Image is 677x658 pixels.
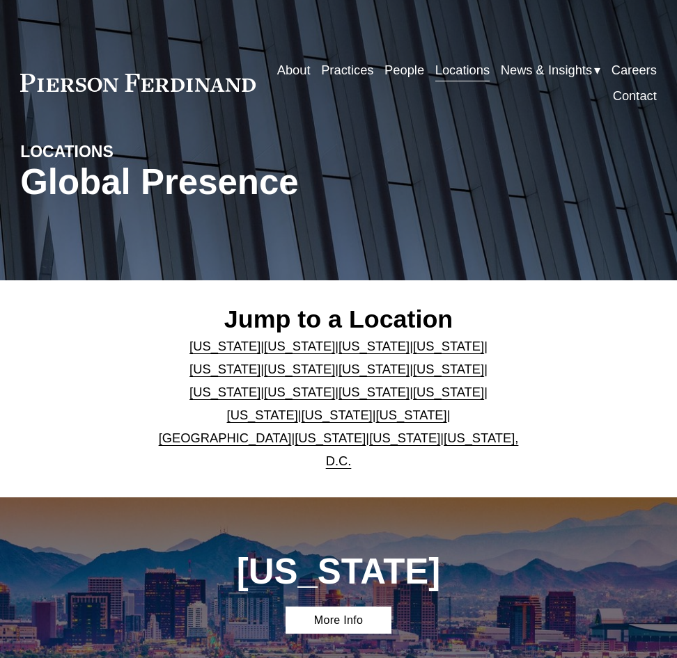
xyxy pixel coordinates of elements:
[338,339,410,353] a: [US_STATE]
[286,607,391,634] a: More Info
[413,362,484,376] a: [US_STATE]
[159,431,292,445] a: [GEOGRAPHIC_DATA]
[435,57,490,83] a: Locations
[338,385,410,399] a: [US_STATE]
[189,385,260,399] a: [US_STATE]
[295,431,366,445] a: [US_STATE]
[338,362,410,376] a: [US_STATE]
[20,142,179,162] h4: LOCATIONS
[264,385,335,399] a: [US_STATE]
[189,362,260,376] a: [US_STATE]
[20,162,444,202] h1: Global Presence
[613,83,657,109] a: Contact
[227,408,298,422] a: [US_STATE]
[501,58,592,81] span: News & Insights
[501,57,600,83] a: folder dropdown
[277,57,311,83] a: About
[375,408,446,422] a: [US_STATE]
[384,57,424,83] a: People
[612,57,657,83] a: Careers
[264,362,335,376] a: [US_STATE]
[413,339,484,353] a: [US_STATE]
[153,305,524,335] h2: Jump to a Location
[369,431,440,445] a: [US_STATE]
[302,408,373,422] a: [US_STATE]
[264,339,335,353] a: [US_STATE]
[153,335,524,472] p: | | | | | | | | | | | | | | | | | |
[189,339,260,353] a: [US_STATE]
[206,552,472,592] h1: [US_STATE]
[321,57,373,83] a: Practices
[413,385,484,399] a: [US_STATE]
